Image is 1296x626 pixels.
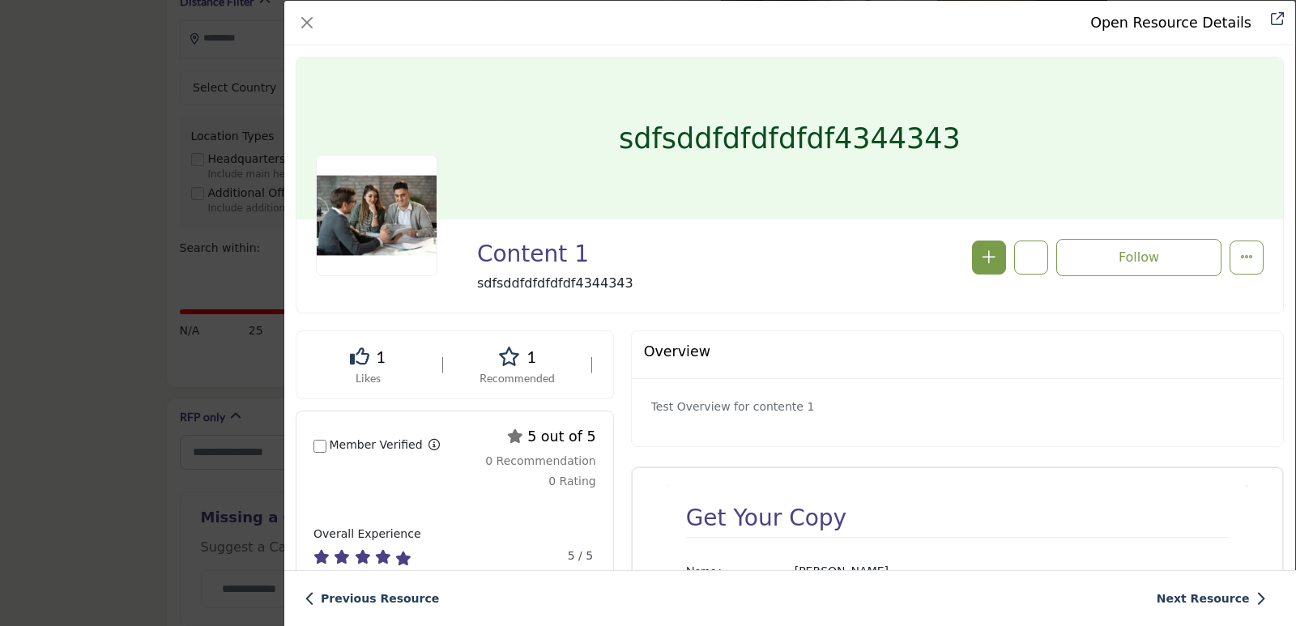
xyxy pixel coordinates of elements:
a: Open Resource Details [1090,15,1251,31]
p: Test Overview for contente 1 [651,398,1264,415]
h5: Overview [644,343,710,360]
p: [PERSON_NAME] [795,563,1229,580]
span: 5 out of 5 [527,428,595,445]
span: 1 [376,344,386,368]
span: 1 [526,344,536,368]
p: Likes [317,370,420,386]
span: sdfsddfdfdfdfdf4344343 [477,274,705,293]
button: More Options [1230,241,1264,275]
button: Follow [1056,239,1221,276]
h2: Get Your Copy [686,505,1229,539]
input: Member Rating [313,440,326,453]
span: 0 Recommendation [485,454,595,467]
button: Close [296,11,318,34]
a: Next Resource [1157,590,1266,607]
span: 0 Rating [548,475,596,488]
h6: 5 / 5 [568,549,593,563]
h2: Content 1 [477,241,705,268]
b: Name : [686,564,722,577]
p: Recommended [466,370,569,386]
a: Previous Resource [305,590,439,607]
label: Member Verified [330,436,423,454]
h1: sdfsddfdfdfdfdf4344343 [619,57,961,219]
span: How would you rate your overall experience working with this vendor? [313,527,421,540]
img: content-1 logo [316,155,437,276]
button: Remove Like [1014,241,1048,275]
